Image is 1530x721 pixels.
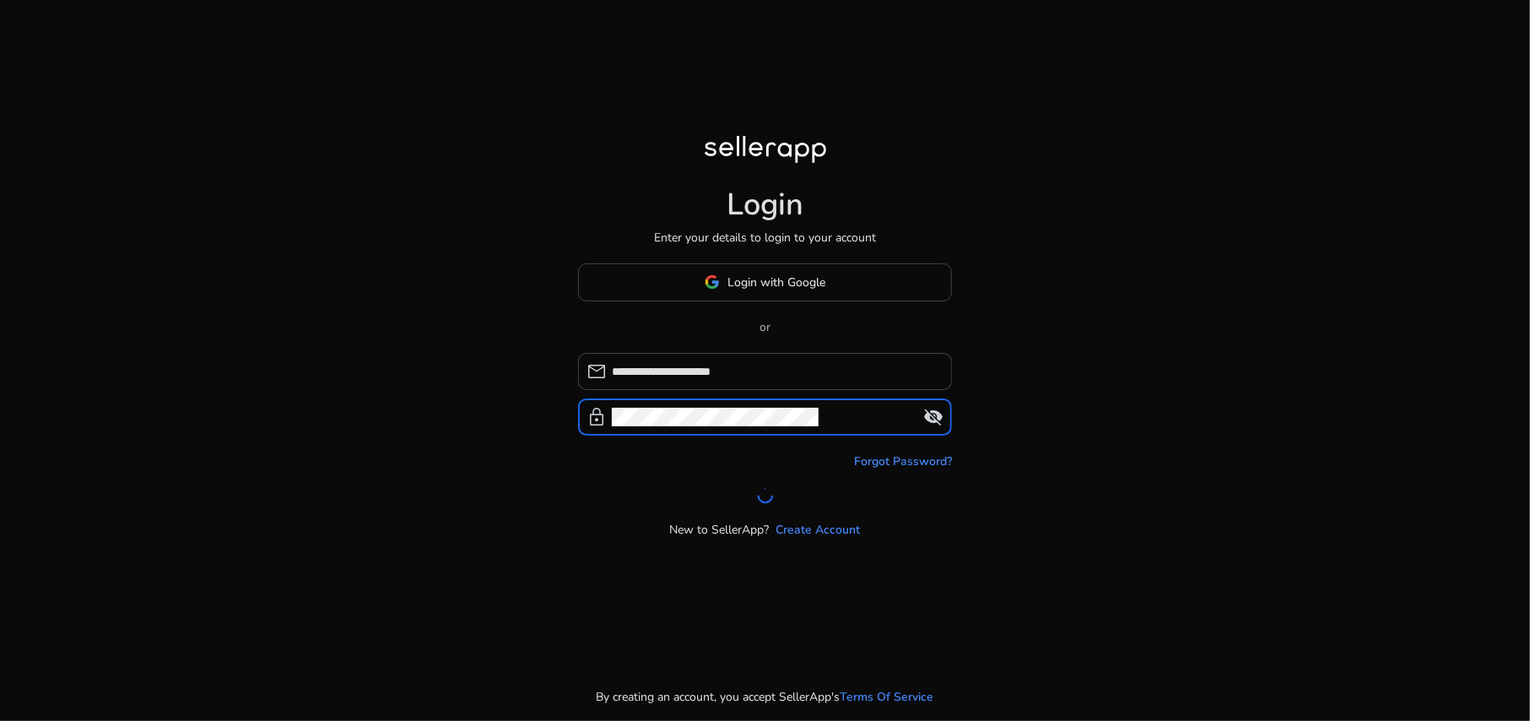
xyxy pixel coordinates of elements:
[587,361,607,382] span: mail
[854,453,952,470] a: Forgot Password?
[670,521,770,539] p: New to SellerApp?
[923,407,943,427] span: visibility_off
[654,229,876,247] p: Enter your details to login to your account
[728,274,826,291] span: Login with Google
[587,407,607,427] span: lock
[727,187,803,223] h1: Login
[578,263,952,301] button: Login with Google
[841,688,934,706] a: Terms Of Service
[578,318,952,336] p: or
[776,521,861,539] a: Create Account
[705,274,720,290] img: google-logo.svg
